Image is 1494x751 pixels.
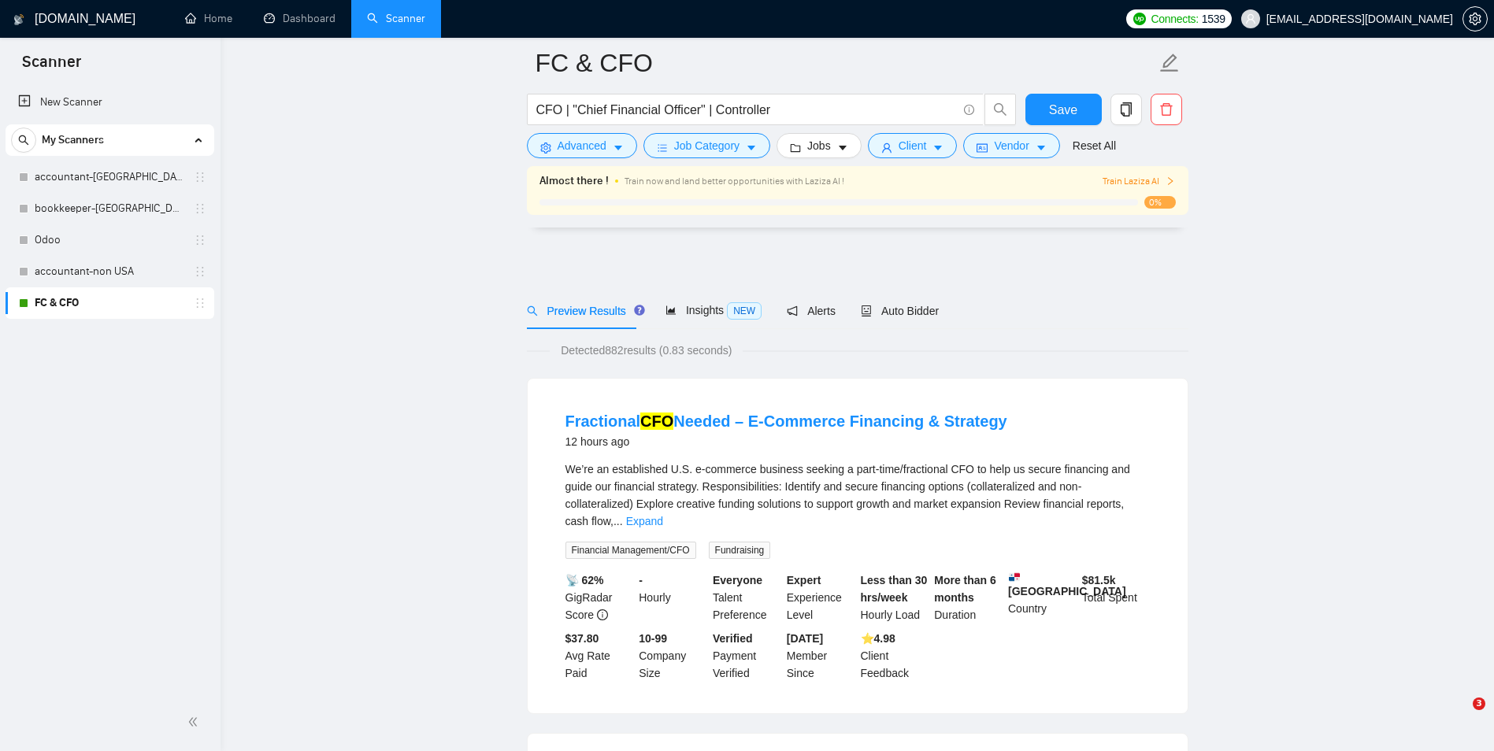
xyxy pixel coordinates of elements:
span: Job Category [674,137,740,154]
b: [GEOGRAPHIC_DATA] [1008,572,1126,597]
span: user [1245,13,1256,24]
span: caret-down [932,142,943,154]
div: Member Since [784,630,858,682]
a: Expand [626,515,663,527]
span: Almost there ! [539,172,609,190]
a: bookkeeper-[GEOGRAPHIC_DATA] [35,193,184,224]
a: searchScanner [367,12,425,25]
span: edit [1159,53,1180,73]
div: We’re an established U.S. e-commerce business seeking a part-time/fractional CFO to help us secur... [565,461,1150,530]
b: 10-99 [639,632,667,645]
span: Financial Management/CFO [565,542,696,559]
span: info-circle [964,105,974,115]
iframe: Intercom live chat [1440,697,1478,735]
a: Reset All [1073,137,1116,154]
span: holder [194,265,206,278]
span: caret-down [746,142,757,154]
li: New Scanner [6,87,214,118]
img: upwork-logo.png [1133,13,1146,25]
span: 3 [1473,697,1485,710]
button: setting [1462,6,1488,31]
a: homeHome [185,12,232,25]
span: Save [1049,100,1077,120]
span: My Scanners [42,124,104,156]
button: folderJobscaret-down [777,133,862,158]
span: Advanced [558,137,606,154]
button: search [984,94,1016,125]
span: copy [1111,102,1141,117]
div: Company Size [636,630,710,682]
button: search [11,128,36,153]
div: Duration [931,572,1005,623]
span: search [985,102,1015,117]
span: double-left [187,714,203,730]
a: New Scanner [18,87,202,118]
b: 📡 62% [565,574,604,586]
span: robot [861,305,872,316]
b: $ 81.5k [1082,574,1116,586]
div: Client Feedback [858,630,932,682]
span: Alerts [787,305,836,317]
span: Connects: [1151,10,1198,28]
span: Fundraising [709,542,771,559]
span: search [527,305,538,316]
li: My Scanners [6,124,214,319]
a: Odoo [35,224,184,256]
div: Experience Level [784,572,858,623]
div: Avg Rate Paid [562,630,636,682]
button: settingAdvancedcaret-down [527,133,637,158]
span: caret-down [837,142,848,154]
span: Insights [665,304,762,316]
span: Auto Bidder [861,305,939,317]
div: Country [1005,572,1079,623]
span: user [881,142,892,154]
b: Less than 30 hrs/week [861,574,928,604]
span: Preview Results [527,305,640,317]
span: Detected 882 results (0.83 seconds) [550,342,743,359]
span: info-circle [597,609,608,620]
a: FractionalCFONeeded – E-Commerce Financing & Strategy [565,412,1007,430]
div: Talent Preference [710,572,784,623]
span: 0% [1144,196,1176,209]
div: Hourly Load [858,572,932,623]
a: accountant-non USA [35,256,184,287]
div: Payment Verified [710,630,784,682]
img: 🇵🇦 [1009,572,1020,583]
div: Hourly [636,572,710,623]
button: idcardVendorcaret-down [963,133,1059,158]
span: setting [540,142,551,154]
span: NEW [727,302,762,320]
b: $37.80 [565,632,599,645]
b: ⭐️ 4.98 [861,632,895,645]
span: folder [790,142,801,154]
span: notification [787,305,798,316]
span: delete [1151,102,1181,117]
mark: CFO [640,412,673,430]
button: delete [1151,94,1182,125]
span: area-chart [665,305,677,316]
span: Vendor [994,137,1029,154]
b: Verified [713,632,753,645]
span: holder [194,202,206,215]
div: Tooltip anchor [632,303,647,317]
span: holder [194,234,206,246]
span: search [12,135,35,146]
button: Train Laziza AI [1103,174,1175,189]
b: Everyone [713,574,762,586]
span: caret-down [1036,142,1047,154]
div: 12 hours ago [565,432,1007,451]
span: caret-down [613,142,624,154]
input: Scanner name... [536,43,1156,83]
div: GigRadar Score [562,572,636,623]
b: More than 6 months [934,574,996,604]
a: setting [1462,13,1488,25]
b: - [639,574,643,586]
span: idcard [977,142,988,154]
b: [DATE] [787,632,823,645]
div: Total Spent [1079,572,1153,623]
span: holder [194,171,206,183]
a: accountant-[GEOGRAPHIC_DATA] [35,161,184,193]
button: copy [1110,94,1142,125]
button: Save [1025,94,1102,125]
